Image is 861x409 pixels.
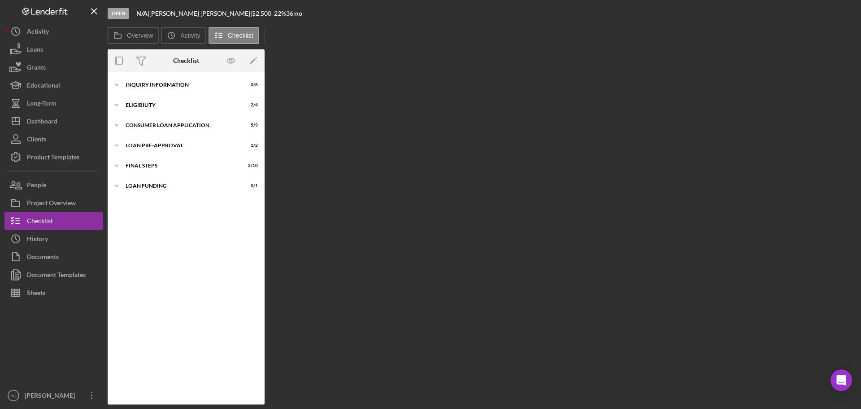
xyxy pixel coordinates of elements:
[27,40,43,61] div: Loans
[274,10,286,17] div: 22 %
[242,102,258,108] div: 2 / 4
[126,163,235,168] div: FINAL STEPS
[27,212,53,232] div: Checklist
[27,266,86,286] div: Document Templates
[4,130,103,148] button: Clients
[4,248,103,266] button: Documents
[161,27,206,44] button: Activity
[4,212,103,230] button: Checklist
[4,148,103,166] button: Product Templates
[242,143,258,148] div: 1 / 2
[4,94,103,112] button: Long-Term
[242,163,258,168] div: 2 / 10
[4,230,103,248] button: History
[228,32,253,39] label: Checklist
[126,102,235,108] div: Eligibility
[27,194,76,214] div: Project Overview
[4,284,103,302] button: Sheets
[242,123,258,128] div: 5 / 9
[242,82,258,88] div: 0 / 8
[4,266,103,284] button: Document Templates
[27,284,45,304] div: Sheets
[27,248,59,268] div: Documents
[4,194,103,212] button: Project Overview
[27,130,46,150] div: Clients
[209,27,259,44] button: Checklist
[4,176,103,194] button: People
[286,10,302,17] div: 36 mo
[136,9,148,17] b: N/A
[126,143,235,148] div: Loan Pre-Approval
[126,123,235,128] div: Consumer Loan Application
[4,40,103,58] button: Loans
[4,76,103,94] button: Educational
[126,183,235,189] div: Loan Funding
[252,9,271,17] span: $2,500
[126,82,235,88] div: Inquiry Information
[127,32,153,39] label: Overview
[149,10,252,17] div: [PERSON_NAME] [PERSON_NAME] |
[27,176,46,196] div: People
[180,32,200,39] label: Activity
[242,183,258,189] div: 0 / 1
[4,387,103,405] button: BG[PERSON_NAME]
[136,10,149,17] div: |
[27,58,46,79] div: Grants
[173,57,199,64] div: Checklist
[27,94,57,114] div: Long-Term
[108,8,129,19] div: Open
[108,27,159,44] button: Overview
[4,112,103,130] button: Dashboard
[22,387,81,407] div: [PERSON_NAME]
[27,230,48,250] div: History
[10,393,17,398] text: BG
[4,22,103,40] button: Activity
[831,369,852,391] div: Open Intercom Messenger
[4,58,103,76] button: Grants
[27,22,49,43] div: Activity
[27,76,60,97] div: Educational
[27,112,57,132] div: Dashboard
[27,148,79,168] div: Product Templates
